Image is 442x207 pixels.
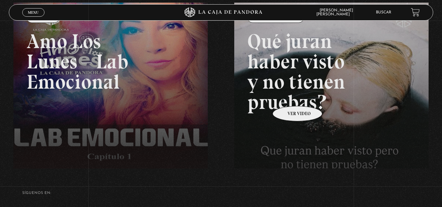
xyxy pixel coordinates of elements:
[411,8,420,17] a: View your shopping cart
[22,191,420,195] h4: SÍguenos en:
[316,9,356,16] span: [PERSON_NAME] [PERSON_NAME]
[26,16,41,20] span: Cerrar
[28,10,39,14] span: Menu
[376,10,391,14] a: Buscar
